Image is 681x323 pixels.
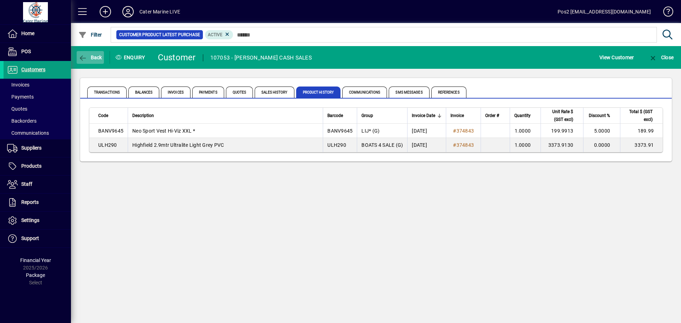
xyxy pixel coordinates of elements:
[7,82,29,88] span: Invoices
[4,157,71,175] a: Products
[94,5,117,18] button: Add
[625,108,653,123] span: Total $ (GST excl)
[342,87,387,98] span: Communications
[296,87,341,98] span: Product History
[21,49,31,54] span: POS
[77,28,104,41] button: Filter
[210,52,312,63] div: 107053 - [PERSON_NAME] CASH SALES
[641,51,681,64] app-page-header-button: Close enquiry
[407,124,446,138] td: [DATE]
[4,176,71,193] a: Staff
[26,272,45,278] span: Package
[132,128,195,134] span: Neo Sport Vest Hi-Viz XXL *
[453,128,456,134] span: #
[541,124,583,138] td: 199.9913
[4,79,71,91] a: Invoices
[7,94,34,100] span: Payments
[255,87,294,98] span: Sales History
[205,30,233,39] mat-chip: Product Activation Status: Active
[21,199,39,205] span: Reports
[4,127,71,139] a: Communications
[71,51,110,64] app-page-header-button: Back
[545,108,580,123] div: Unit Rate $ (GST excl)
[132,112,154,119] span: Description
[453,142,456,148] span: #
[208,32,222,37] span: Active
[589,112,610,119] span: Discount %
[583,124,620,138] td: 5.0000
[21,181,32,187] span: Staff
[588,112,616,119] div: Discount %
[139,6,180,17] div: Cater Marine LIVE
[132,142,224,148] span: Highfield 2.9mtr Ultralite Light Grey PVC
[599,52,634,63] span: View Customer
[98,142,117,148] span: ULH290
[117,5,139,18] button: Profile
[98,112,123,119] div: Code
[161,87,190,98] span: Invoices
[361,128,380,134] span: LIJ* (G)
[98,128,123,134] span: BANV9645
[327,128,353,134] span: BANV9645
[541,138,583,152] td: 3373.9130
[132,112,319,119] div: Description
[7,106,27,112] span: Quotes
[514,112,531,119] span: Quantity
[361,112,403,119] div: Group
[21,163,41,169] span: Products
[4,230,71,247] a: Support
[4,194,71,211] a: Reports
[485,112,505,119] div: Order #
[361,142,403,148] span: BOATS 4 SALE (G)
[431,87,466,98] span: References
[78,32,102,38] span: Filter
[21,67,45,72] span: Customers
[327,142,346,148] span: ULH290
[620,138,663,152] td: 3373.91
[450,141,476,149] a: #374843
[21,145,41,151] span: Suppliers
[412,112,442,119] div: Invoice Date
[514,112,537,119] div: Quantity
[4,91,71,103] a: Payments
[4,212,71,229] a: Settings
[450,112,464,119] span: Invoice
[4,103,71,115] a: Quotes
[7,118,37,124] span: Backorders
[21,235,39,241] span: Support
[485,112,499,119] span: Order #
[510,138,541,152] td: 1.0000
[192,87,224,98] span: Payments
[456,128,474,134] span: 374843
[119,31,200,38] span: Customer Product Latest Purchase
[558,6,651,17] div: Pos2 [EMAIL_ADDRESS][DOMAIN_NAME]
[456,142,474,148] span: 374843
[450,127,476,135] a: #374843
[21,30,34,36] span: Home
[128,87,159,98] span: Balances
[389,87,429,98] span: SMS Messages
[545,108,573,123] span: Unit Rate $ (GST excl)
[327,112,343,119] span: Barcode
[510,124,541,138] td: 1.0000
[583,138,620,152] td: 0.0000
[21,217,39,223] span: Settings
[77,51,104,64] button: Back
[4,25,71,43] a: Home
[20,257,51,263] span: Financial Year
[361,112,373,119] span: Group
[412,112,435,119] span: Invoice Date
[87,87,127,98] span: Transactions
[407,138,446,152] td: [DATE]
[649,55,674,60] span: Close
[450,112,476,119] div: Invoice
[4,43,71,61] a: POS
[98,112,108,119] span: Code
[327,112,353,119] div: Barcode
[647,51,675,64] button: Close
[226,87,253,98] span: Quotes
[78,55,102,60] span: Back
[7,130,49,136] span: Communications
[4,139,71,157] a: Suppliers
[620,124,663,138] td: 189.99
